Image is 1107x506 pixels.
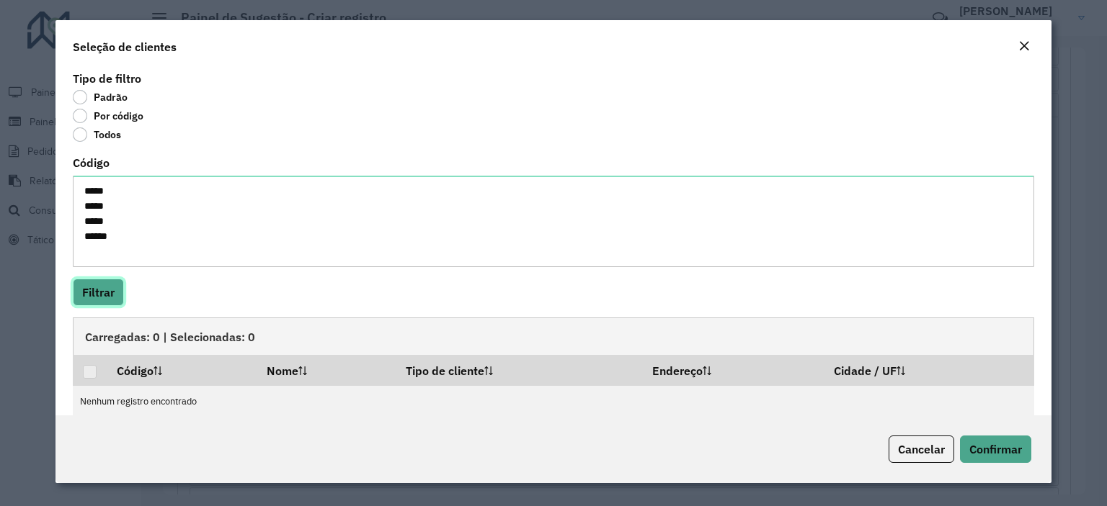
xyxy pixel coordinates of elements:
[1018,40,1030,52] em: Fechar
[107,355,257,385] th: Código
[257,355,396,385] th: Nome
[73,90,128,104] label: Padrão
[73,317,1034,355] div: Carregadas: 0 | Selecionadas: 0
[1014,37,1034,56] button: Close
[73,279,124,306] button: Filtrar
[889,435,954,463] button: Cancelar
[642,355,824,385] th: Endereço
[898,442,945,456] span: Cancelar
[73,70,141,87] label: Tipo de filtro
[73,386,1034,418] td: Nenhum registro encontrado
[969,442,1022,456] span: Confirmar
[396,355,642,385] th: Tipo de cliente
[73,154,110,171] label: Código
[73,127,121,142] label: Todos
[824,355,1033,385] th: Cidade / UF
[73,109,143,123] label: Por código
[960,435,1031,463] button: Confirmar
[73,38,177,55] h4: Seleção de clientes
